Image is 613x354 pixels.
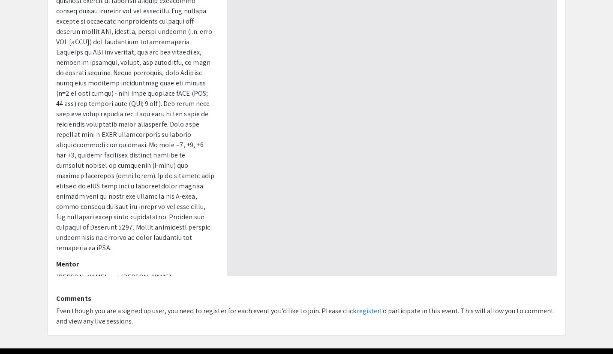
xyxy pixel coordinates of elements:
[56,306,557,327] div: Even though you are a signed up user, you need to register for each event you’d like to join. Ple...
[6,315,36,348] iframe: Chat
[56,260,214,268] h2: Mentor
[357,306,380,315] a: register
[56,272,214,282] p: [PERSON_NAME] and [PERSON_NAME]
[56,294,557,303] h2: Comments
